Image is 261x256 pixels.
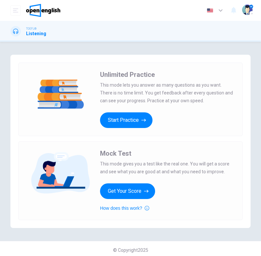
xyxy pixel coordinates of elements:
span: Mock Test [100,149,131,157]
h1: Listening [26,31,46,36]
span: © Copyright 2025 [113,248,148,253]
img: en [206,8,214,13]
img: OpenEnglish logo [26,4,60,17]
span: Unlimited Practice [100,71,155,78]
span: This mode gives you a test like the real one. You will get a score and see what you are good at a... [100,160,235,176]
button: open mobile menu [10,5,21,16]
button: Get Your Score [100,183,155,199]
span: This mode lets you answer as many questions as you want. There is no time limit. You get feedback... [100,81,235,105]
img: Profile picture [242,5,253,15]
button: How does this work? [100,204,149,212]
span: TOEFL® [26,26,36,31]
button: Start Practice [100,112,152,128]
